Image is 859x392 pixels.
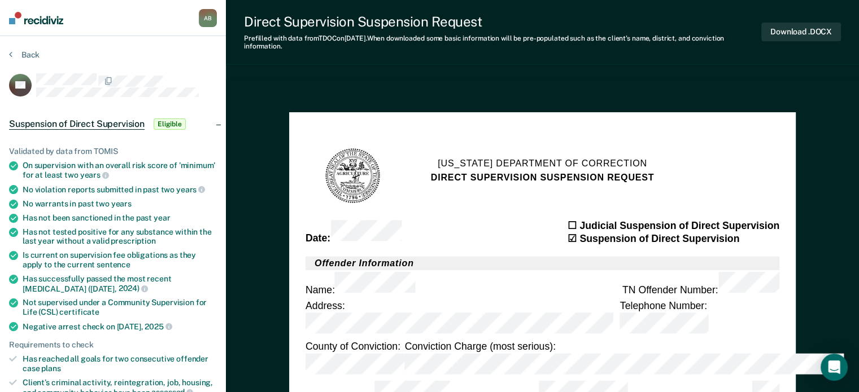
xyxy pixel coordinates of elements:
[23,250,217,270] div: Is current on supervision fee obligations as they apply to the current
[431,170,655,183] h2: DIRECT SUPERVISION SUSPENSION REQUEST
[23,354,217,373] div: Has reached all goals for two consecutive offender case
[23,213,217,223] div: Has not been sanctioned in the past
[111,199,132,208] span: years
[23,274,217,293] div: Has successfully passed the most recent [MEDICAL_DATA] ([DATE],
[80,170,109,179] span: years
[111,236,155,245] span: prescription
[9,340,217,350] div: Requirements to check
[119,284,148,293] span: 2024)
[59,307,99,316] span: certificate
[23,184,217,195] div: No violation reports submitted in past two
[9,147,217,156] div: Validated by data from TOMIS
[23,199,217,209] div: No warrants in past two
[306,299,620,336] div: Address :
[244,14,761,30] div: Direct Supervision Suspension Request
[176,185,205,194] span: years
[199,9,217,27] div: A B
[306,256,779,270] h2: Offender Information
[306,220,402,244] div: Date :
[97,260,130,269] span: sentence
[41,364,60,373] span: plans
[154,118,186,130] span: Eligible
[405,340,844,377] div: Conviction Charge (most serious) :
[622,271,779,296] div: TN Offender Number :
[199,9,217,27] button: AB
[23,161,217,180] div: On supervision with an overall risk score of 'minimum' for at least two
[306,340,405,377] div: County of Conviction :
[23,227,217,246] div: Has not tested positive for any substance within the last year without a valid
[9,118,145,130] span: Suspension of Direct Supervision
[9,50,40,60] button: Back
[9,12,63,24] img: Recidiviz
[145,322,172,331] span: 2025
[154,213,170,222] span: year
[244,34,761,51] div: Prefilled with data from TDOC on [DATE] . When downloaded some basic information will be pre-popu...
[821,354,848,381] div: Open Intercom Messenger
[306,271,415,296] div: Name :
[620,299,779,336] div: Telephone Number :
[438,156,647,170] h1: [US_STATE] Department of Correction
[23,321,217,332] div: Negative arrest check on [DATE],
[23,298,217,317] div: Not supervised under a Community Supervision for Life (CSL)
[568,219,779,232] div: ☐ Judicial Suspension of Direct Supervision
[761,23,841,41] button: Download .DOCX
[568,232,779,245] div: ☑ Suspension of Direct Supervision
